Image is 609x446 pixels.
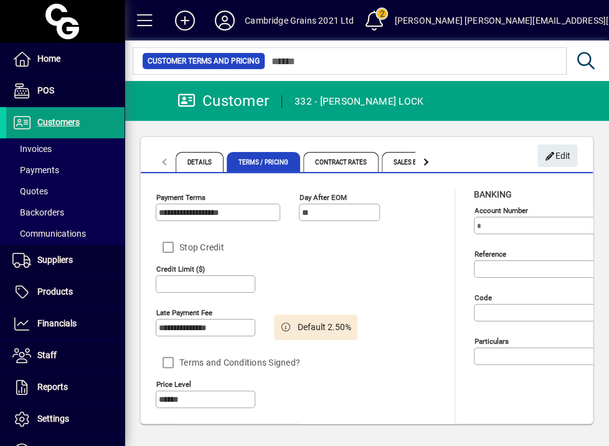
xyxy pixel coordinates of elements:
[37,414,69,424] span: Settings
[156,265,205,273] mat-label: Credit Limit ($)
[6,340,125,371] a: Staff
[295,92,423,111] div: 332 - [PERSON_NAME] LOCK
[37,350,57,360] span: Staff
[6,245,125,276] a: Suppliers
[37,54,60,64] span: Home
[474,250,506,259] mat-label: Reference
[6,181,125,202] a: Quotes
[474,189,512,199] span: Banking
[6,372,125,403] a: Reports
[12,207,64,217] span: Backorders
[37,117,80,127] span: Customers
[6,44,125,75] a: Home
[12,229,86,239] span: Communications
[156,424,222,432] mat-label: Default Discount (%)
[6,404,125,435] a: Settings
[544,146,571,166] span: Edit
[12,165,59,175] span: Payments
[37,287,73,297] span: Products
[474,337,509,346] mat-label: Particulars
[303,152,378,172] span: Contract Rates
[382,152,448,172] span: Sales Budget
[37,382,68,392] span: Reports
[6,308,125,339] a: Financials
[6,277,125,308] a: Products
[37,255,73,265] span: Suppliers
[245,11,354,31] div: Cambridge Grains 2021 Ltd
[12,144,52,154] span: Invoices
[474,293,492,302] mat-label: Code
[156,308,212,317] mat-label: Late Payment Fee
[177,91,269,111] div: Customer
[6,202,125,223] a: Backorders
[6,159,125,181] a: Payments
[6,223,125,244] a: Communications
[37,318,77,328] span: Financials
[176,152,224,172] span: Details
[148,55,260,67] span: Customer Terms and Pricing
[6,138,125,159] a: Invoices
[12,186,48,196] span: Quotes
[156,193,205,202] mat-label: Payment Terms
[6,75,125,107] a: POS
[156,380,191,389] mat-label: Price Level
[165,9,205,32] button: Add
[537,145,577,167] button: Edit
[37,85,54,95] span: POS
[205,9,245,32] button: Profile
[474,206,528,215] mat-label: Account number
[227,152,301,172] span: Terms / Pricing
[300,193,347,202] mat-label: Day after EOM
[298,321,351,334] span: Default 2.50%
